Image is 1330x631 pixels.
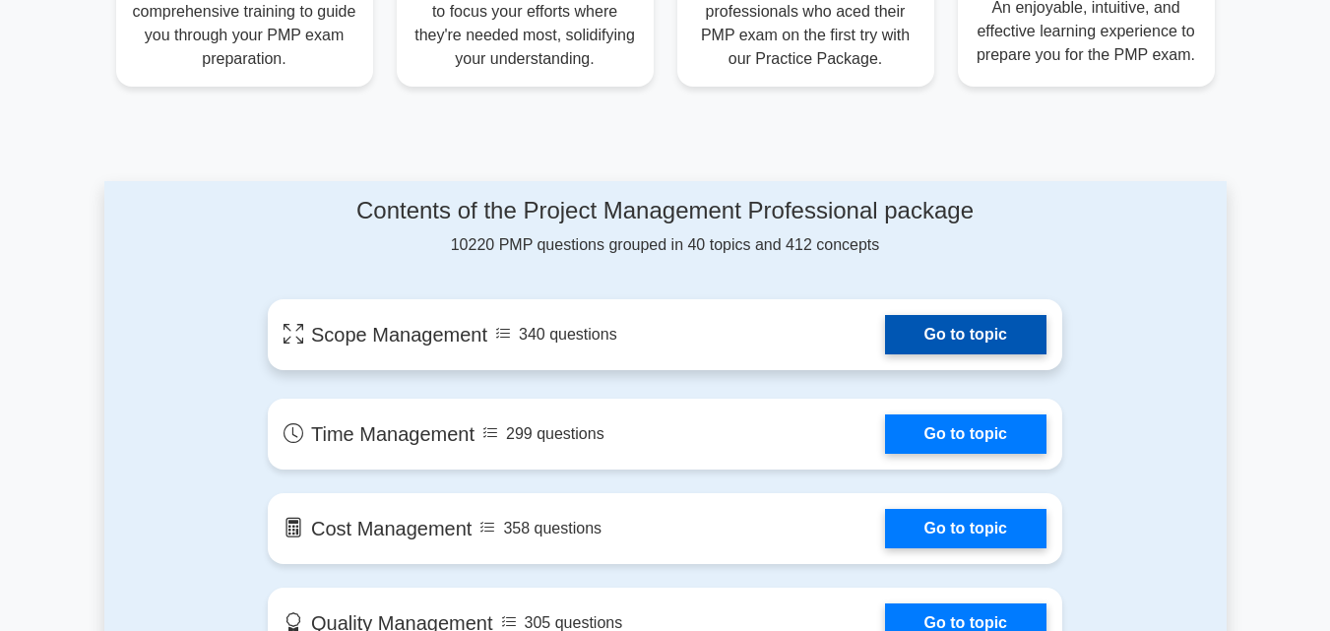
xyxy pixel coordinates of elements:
a: Go to topic [885,315,1046,354]
a: Go to topic [885,509,1046,548]
a: Go to topic [885,414,1046,454]
div: 10220 PMP questions grouped in 40 topics and 412 concepts [268,197,1062,257]
h4: Contents of the Project Management Professional package [268,197,1062,225]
